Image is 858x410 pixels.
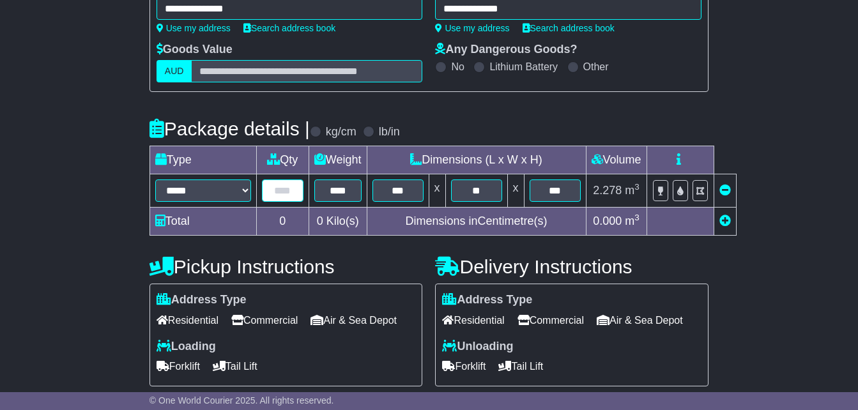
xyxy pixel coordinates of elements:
label: Address Type [442,293,532,307]
span: Forklift [157,356,200,376]
span: 2.278 [593,184,622,197]
a: Search address book [523,23,615,33]
label: kg/cm [326,125,356,139]
label: Other [583,61,609,73]
label: Unloading [442,340,513,354]
span: m [625,184,640,197]
span: Commercial [517,310,584,330]
label: No [451,61,464,73]
td: x [429,174,445,208]
a: Use my address [435,23,509,33]
span: Residential [442,310,504,330]
a: Use my address [157,23,231,33]
td: Qty [256,146,309,174]
label: Lithium Battery [489,61,558,73]
span: Commercial [231,310,298,330]
td: Kilo(s) [309,208,367,236]
a: Add new item [719,215,731,227]
label: Any Dangerous Goods? [435,43,577,57]
td: Type [149,146,256,174]
label: AUD [157,60,192,82]
td: Volume [586,146,647,174]
label: lb/in [379,125,400,139]
td: x [507,174,524,208]
td: Weight [309,146,367,174]
td: Dimensions in Centimetre(s) [367,208,586,236]
a: Search address book [243,23,335,33]
td: Dimensions (L x W x H) [367,146,586,174]
span: 0 [317,215,323,227]
sup: 3 [634,182,640,192]
h4: Package details | [149,118,310,139]
span: Forklift [442,356,486,376]
h4: Pickup Instructions [149,256,423,277]
span: m [625,215,640,227]
span: Air & Sea Depot [597,310,683,330]
label: Goods Value [157,43,233,57]
td: 0 [256,208,309,236]
h4: Delivery Instructions [435,256,709,277]
td: Total [149,208,256,236]
span: © One World Courier 2025. All rights reserved. [149,395,334,406]
span: Residential [157,310,218,330]
a: Remove this item [719,184,731,197]
label: Address Type [157,293,247,307]
span: Tail Lift [498,356,543,376]
span: 0.000 [593,215,622,227]
span: Tail Lift [213,356,257,376]
span: Air & Sea Depot [310,310,397,330]
label: Loading [157,340,216,354]
sup: 3 [634,213,640,222]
